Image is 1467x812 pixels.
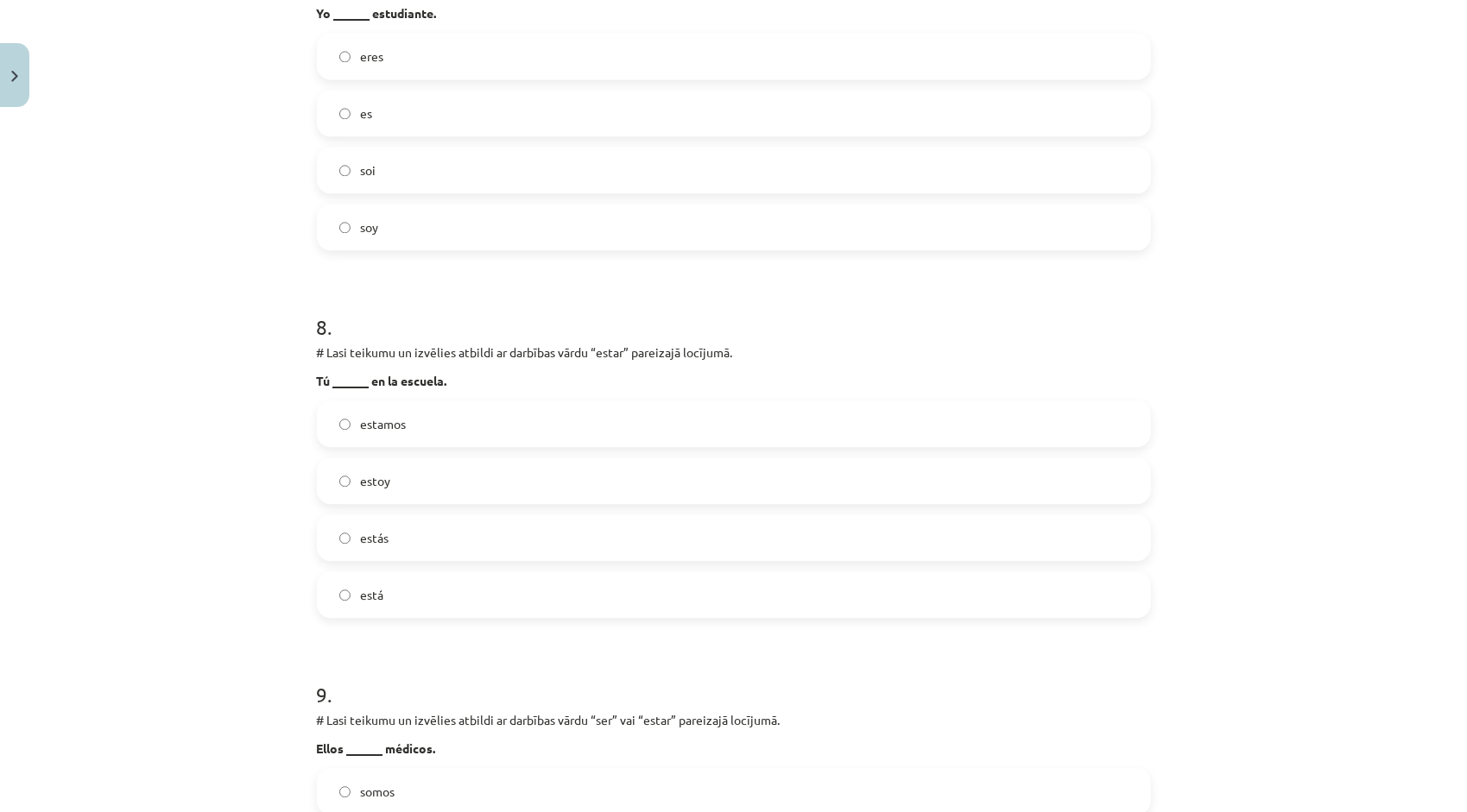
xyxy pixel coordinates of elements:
[339,589,351,601] input: está
[317,285,1151,338] h1: 8 .
[317,5,437,21] strong: Yo ______ estudiante.
[339,51,351,62] input: eres
[339,222,351,233] input: soy
[339,419,351,430] input: estamos
[317,711,1151,729] p: # Lasi teikumu un izvēlies atbildi ar darbības vārdu “ser” vai “estar” pareizajā locījumā.
[317,343,1151,362] p: # Lasi teikumu un izvēlies atbildi ar darbības vārdu “estar” pareizajā locījumā.
[339,108,351,119] input: es
[339,165,351,176] input: soi
[361,529,389,547] span: estás
[361,47,384,66] span: eres
[339,475,351,487] input: estoy
[361,783,395,801] span: somos
[361,161,376,179] span: soi
[339,532,351,544] input: estás
[317,652,1151,706] h1: 9 .
[361,104,373,123] span: es
[361,218,379,236] span: soy
[361,472,391,490] span: estoy
[361,586,384,604] span: está
[317,373,447,388] strong: Tú ______ en la escuela.
[339,786,351,797] input: somos
[317,740,436,756] strong: Ellos ______ médicos.
[361,415,407,433] span: estamos
[11,71,18,82] img: icon-close-lesson-0947bae3869378f0d4975bcd49f059093ad1ed9edebbc8119c70593378902aed.svg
